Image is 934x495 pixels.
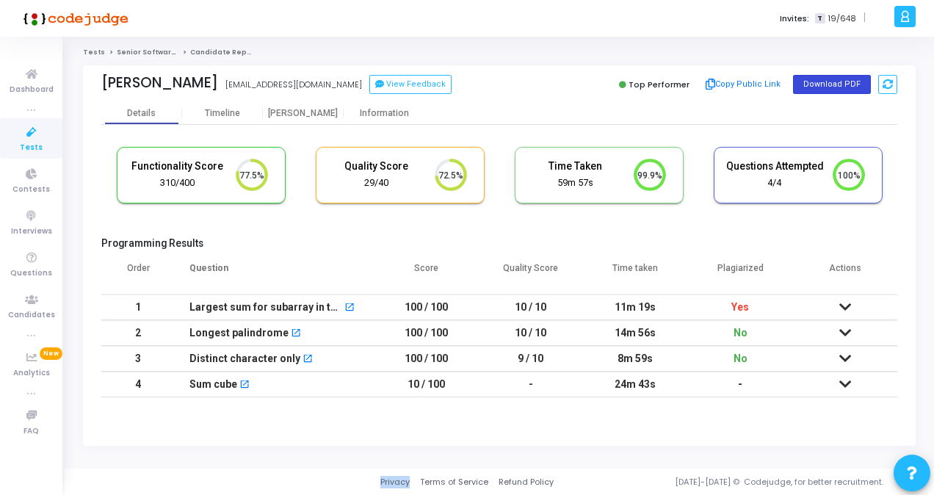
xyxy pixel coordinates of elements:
th: Actions [792,253,897,295]
mat-icon: open_in_new [303,355,313,365]
th: Quality Score [479,253,584,295]
button: Download PDF [793,75,871,94]
span: T [815,13,825,24]
span: Questions [10,267,52,280]
h5: Functionality Score [128,160,227,173]
td: 24m 43s [583,372,688,397]
div: Details [127,108,156,119]
button: View Feedback [369,75,452,94]
td: 10 / 10 [479,295,584,320]
span: Top Performer [629,79,689,90]
span: Analytics [13,367,50,380]
td: 2 [101,320,175,346]
td: 100 / 100 [374,346,479,372]
div: Distinct character only [189,347,300,371]
h5: Programming Results [101,237,897,250]
td: 4 [101,372,175,397]
span: New [40,347,62,360]
th: Question [175,253,374,295]
a: Terms of Service [420,476,488,488]
mat-icon: open_in_new [291,329,301,339]
span: FAQ [23,425,39,438]
div: 310/400 [128,176,227,190]
label: Invites: [780,12,809,25]
span: - [738,378,742,390]
td: 1 [101,295,175,320]
img: logo [18,4,128,33]
div: [EMAIL_ADDRESS][DOMAIN_NAME] [225,79,362,91]
h5: Time Taken [526,160,625,173]
td: - [479,372,584,397]
mat-icon: open_in_new [239,380,250,391]
span: No [734,327,747,339]
div: [PERSON_NAME] [101,74,218,91]
a: Refund Policy [499,476,554,488]
th: Time taken [583,253,688,295]
td: 3 [101,346,175,372]
td: 8m 59s [583,346,688,372]
td: 9 / 10 [479,346,584,372]
td: 10 / 100 [374,372,479,397]
th: Plagiarized [688,253,793,295]
div: Information [344,108,424,119]
h5: Quality Score [327,160,426,173]
td: 100 / 100 [374,295,479,320]
span: No [734,353,747,364]
a: Privacy [380,476,410,488]
div: [PERSON_NAME] [263,108,344,119]
span: Interviews [11,225,52,238]
a: Senior Software Engineer Test C [117,48,236,57]
th: Order [101,253,175,295]
div: Longest palindrome [189,321,289,345]
button: Copy Public Link [701,73,786,95]
span: Yes [731,301,749,313]
div: 59m 57s [526,176,625,190]
div: [DATE]-[DATE] © Codejudge, for better recruitment. [554,476,916,488]
td: 11m 19s [583,295,688,320]
span: Tests [20,142,43,154]
span: Dashboard [10,84,54,96]
a: Tests [83,48,105,57]
div: 29/40 [327,176,426,190]
th: Score [374,253,479,295]
div: Timeline [205,108,240,119]
td: 10 / 10 [479,320,584,346]
h5: Questions Attempted [725,160,824,173]
div: Sum cube [189,372,237,397]
span: | [864,10,866,26]
span: Contests [12,184,50,196]
span: Candidate Report [190,48,258,57]
span: Candidates [8,309,55,322]
nav: breadcrumb [83,48,916,57]
div: Largest sum for subarray in the array [189,295,342,319]
td: 100 / 100 [374,320,479,346]
div: 4/4 [725,176,824,190]
mat-icon: open_in_new [344,303,355,314]
span: 19/648 [828,12,856,25]
td: 14m 56s [583,320,688,346]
